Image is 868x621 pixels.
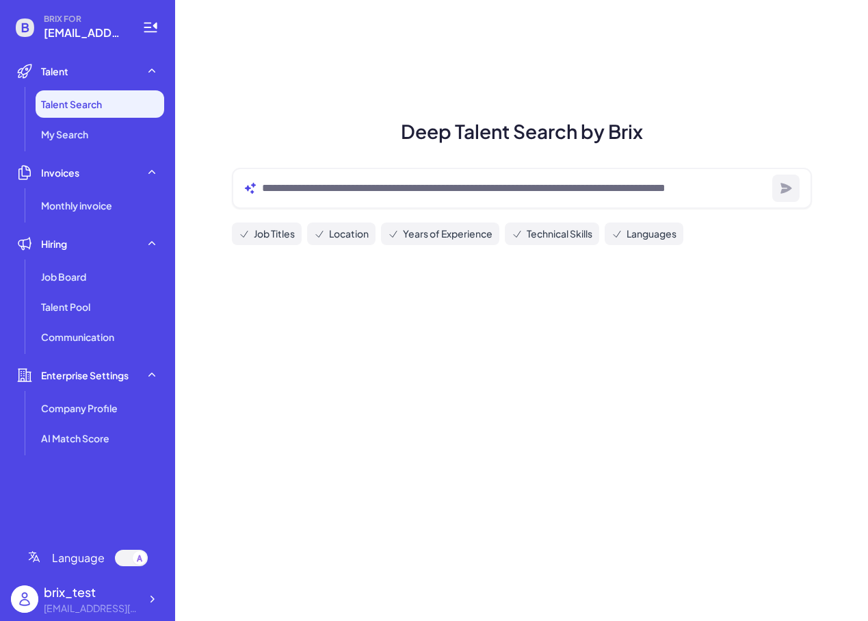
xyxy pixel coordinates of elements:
[41,270,86,283] span: Job Board
[11,585,38,613] img: user_logo.png
[215,117,828,146] h1: Deep Talent Search by Brix
[41,166,79,179] span: Invoices
[44,583,140,601] div: brix_test
[41,64,68,78] span: Talent
[41,237,67,251] span: Hiring
[44,14,126,25] span: BRIX FOR
[41,300,90,314] span: Talent Pool
[527,227,592,241] span: Technical Skills
[627,227,676,241] span: Languages
[41,431,109,445] span: AI Match Score
[254,227,295,241] span: Job Titles
[41,199,112,212] span: Monthly invoice
[41,401,118,415] span: Company Profile
[329,227,369,241] span: Location
[41,368,129,382] span: Enterprise Settings
[41,127,88,141] span: My Search
[41,97,102,111] span: Talent Search
[44,25,126,41] span: lulu@joinbrix.com
[41,330,114,344] span: Communication
[52,550,105,566] span: Language
[44,601,140,616] div: lulu@joinbrix.com
[403,227,492,241] span: Years of Experience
